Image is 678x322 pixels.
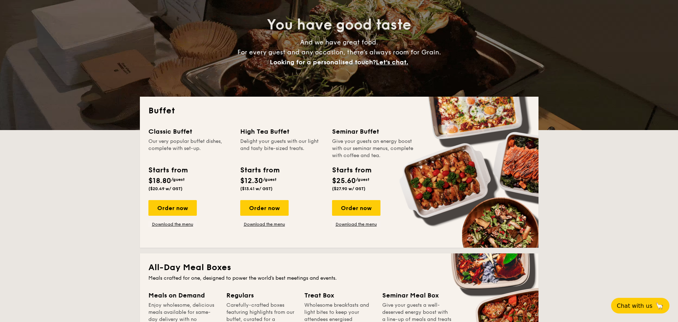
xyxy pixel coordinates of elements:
div: Seminar Buffet [332,127,415,136]
span: $25.60 [332,177,356,185]
div: Order now [332,200,380,216]
a: Download the menu [148,221,197,227]
span: /guest [263,177,277,182]
span: $12.30 [240,177,263,185]
span: 🦙 [655,302,664,310]
span: ($27.90 w/ GST) [332,186,366,191]
div: Regulars [226,290,296,300]
div: Starts from [240,165,279,176]
div: Our very popular buffet dishes, complete with set-up. [148,138,232,159]
h2: Buffet [148,105,530,117]
span: Let's chat. [376,58,408,66]
span: You have good taste [267,16,411,33]
div: Order now [240,200,289,216]
span: /guest [356,177,369,182]
div: High Tea Buffet [240,127,324,136]
div: Meals on Demand [148,290,218,300]
h2: All-Day Meal Boxes [148,262,530,273]
div: Classic Buffet [148,127,232,136]
a: Download the menu [332,221,380,227]
button: Chat with us🦙 [611,298,669,313]
div: Seminar Meal Box [382,290,452,300]
span: $18.80 [148,177,171,185]
span: Chat with us [617,302,652,309]
div: Starts from [332,165,371,176]
div: Meals crafted for one, designed to power the world's best meetings and events. [148,275,530,282]
a: Download the menu [240,221,289,227]
span: And we have great food. For every guest and any occasion, there’s always room for Grain. [237,38,441,66]
div: Delight your guests with our light and tasty bite-sized treats. [240,138,324,159]
div: Give your guests an energy boost with our seminar menus, complete with coffee and tea. [332,138,415,159]
div: Starts from [148,165,187,176]
div: Treat Box [304,290,374,300]
span: ($13.41 w/ GST) [240,186,273,191]
div: Order now [148,200,197,216]
span: ($20.49 w/ GST) [148,186,183,191]
span: Looking for a personalised touch? [270,58,376,66]
span: /guest [171,177,185,182]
